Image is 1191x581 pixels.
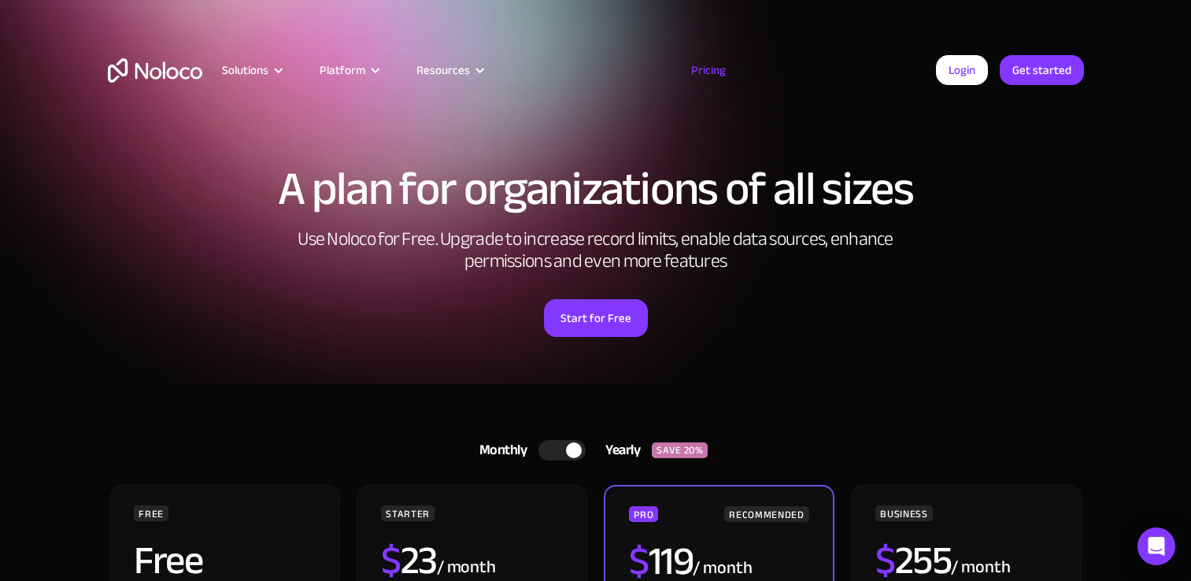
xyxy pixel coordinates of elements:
a: Pricing [671,60,745,80]
div: Solutions [202,60,300,80]
div: Resources [397,60,501,80]
div: Resources [416,60,470,80]
div: Platform [320,60,365,80]
h1: A plan for organizations of all sizes [108,165,1084,213]
div: RECOMMENDED [724,506,808,522]
div: Platform [300,60,397,80]
h2: 119 [629,542,693,581]
a: home [108,58,202,83]
div: BUSINESS [875,505,932,521]
div: Monthly [460,439,539,462]
h2: 23 [381,541,437,580]
div: / month [693,556,752,581]
div: Solutions [222,60,268,80]
a: Get started [1000,55,1084,85]
h2: Free [134,541,202,580]
div: STARTER [381,505,434,521]
div: Open Intercom Messenger [1137,527,1175,565]
div: PRO [629,506,658,522]
div: / month [951,555,1010,580]
div: Yearly [586,439,652,462]
div: / month [437,555,496,580]
a: Login [936,55,988,85]
a: Start for Free [544,299,648,337]
h2: Use Noloco for Free. Upgrade to increase record limits, enable data sources, enhance permissions ... [281,228,911,272]
div: SAVE 20% [652,442,708,458]
h2: 255 [875,541,951,580]
div: FREE [134,505,168,521]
